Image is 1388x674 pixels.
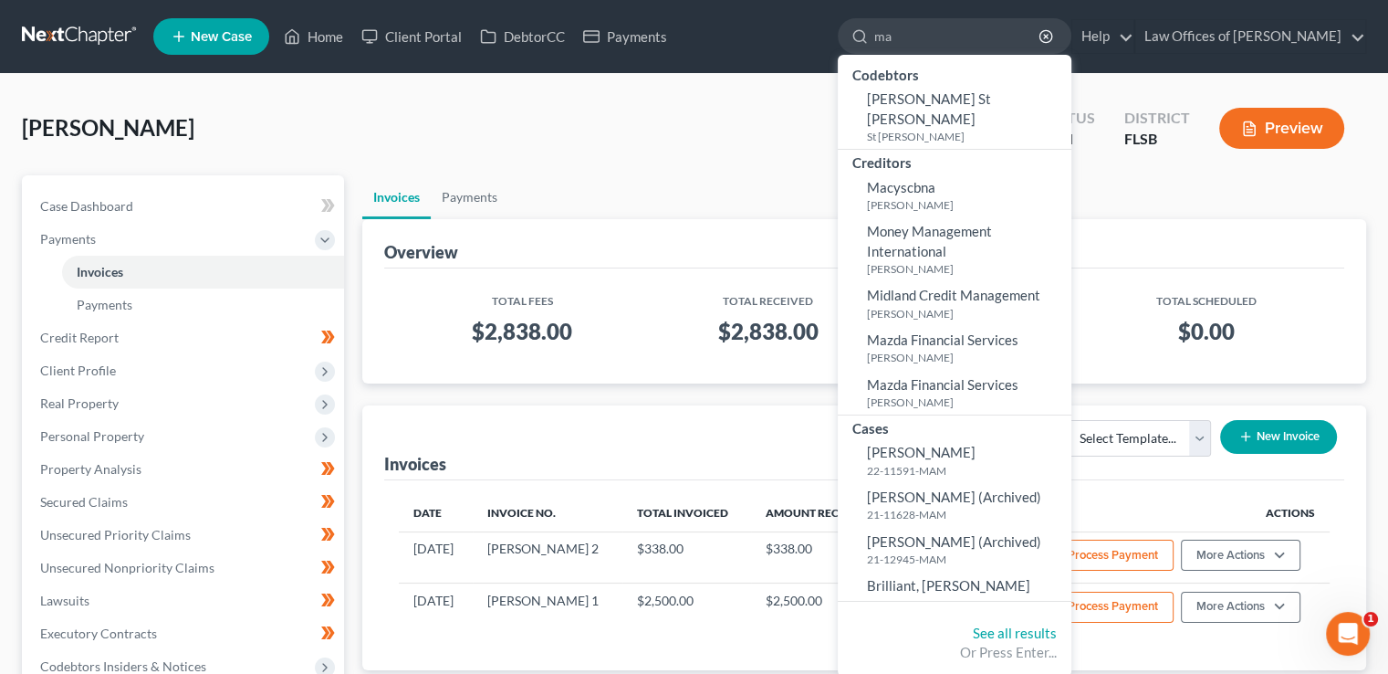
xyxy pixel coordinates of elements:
span: Invoices [77,264,123,279]
div: FLSB [1124,129,1190,150]
span: Unsecured Nonpriority Claims [40,560,214,575]
td: [PERSON_NAME] 1 [473,583,622,634]
button: Process Payment [1052,592,1174,623]
div: Cases [838,416,1071,438]
small: 21-11628-MAM [867,507,1067,522]
small: [PERSON_NAME] [867,306,1067,321]
small: [PERSON_NAME] [867,395,1067,410]
span: Money Management International [867,223,992,258]
button: New Invoice [1220,420,1337,454]
a: Help [1072,20,1133,53]
span: Secured Claims [40,494,128,510]
th: Total Fees [399,283,645,310]
a: Executory Contracts [26,617,344,650]
span: Codebtors Insiders & Notices [40,658,206,674]
small: 22-11591-MAM [867,463,1067,479]
td: $2,500.00 [751,583,895,634]
a: Payments [574,20,676,53]
td: [DATE] [399,583,473,634]
div: Codebtors [838,62,1071,85]
a: Invoices [362,175,431,219]
td: $2,500.00 [622,583,751,634]
a: [PERSON_NAME]22-11591-MAM [838,438,1071,483]
a: Macyscbna[PERSON_NAME] [838,174,1071,218]
th: Total Invoiced [622,495,751,532]
td: [PERSON_NAME] 2 [473,532,622,583]
span: [PERSON_NAME] St [PERSON_NAME] [867,90,991,126]
span: Executory Contracts [40,626,157,641]
h3: $0.00 [1098,317,1315,346]
a: Unsecured Priority Claims [26,519,344,552]
button: More Actions [1181,540,1300,571]
span: Payments [77,297,132,312]
th: Invoice No. [473,495,622,532]
iframe: Intercom live chat [1326,612,1370,656]
th: Total Received [645,283,892,310]
a: [PERSON_NAME] (Archived)21-12945-MAM [838,528,1071,573]
a: [PERSON_NAME] (Archived)21-11628-MAM [838,483,1071,528]
span: Case Dashboard [40,198,133,214]
a: Client Portal [352,20,471,53]
span: Property Analysis [40,461,141,477]
div: District [1124,108,1190,129]
small: St [PERSON_NAME] [867,129,1067,144]
button: More Actions [1181,592,1300,623]
th: Actions [1018,495,1330,532]
span: [PERSON_NAME] [22,114,194,141]
span: Macyscbna [867,179,935,195]
a: [PERSON_NAME] St [PERSON_NAME]St [PERSON_NAME] [838,85,1071,149]
a: DebtorCC [471,20,574,53]
td: $338.00 [751,532,895,583]
span: [PERSON_NAME] [867,444,976,460]
span: Client Profile [40,363,116,378]
span: Mazda Financial Services [867,332,1018,348]
td: $338.00 [622,532,751,583]
input: Search by name... [874,19,1041,53]
h3: $2,838.00 [413,317,631,346]
small: [PERSON_NAME] [867,197,1067,213]
span: New Case [191,30,252,44]
a: Mazda Financial Services[PERSON_NAME] [838,371,1071,416]
a: Home [275,20,352,53]
th: Total Scheduled [1083,283,1330,310]
button: Preview [1219,108,1344,149]
div: Overview [384,241,458,263]
a: Invoices [62,256,344,289]
a: Payments [62,289,344,321]
a: Lawsuits [26,584,344,617]
span: [PERSON_NAME] (Archived) [867,489,1041,505]
a: Credit Report [26,321,344,354]
a: See all results [973,625,1057,641]
div: Invoices [384,453,446,475]
span: Payments [40,231,96,247]
a: Brilliant, [PERSON_NAME] [838,572,1071,600]
a: Money Management International[PERSON_NAME] [838,217,1071,281]
button: Process Payment [1052,540,1174,571]
a: Property Analysis [26,453,344,486]
span: [PERSON_NAME] (Archived) [867,533,1041,550]
span: Real Property [40,395,119,411]
div: Or Press Enter... [852,643,1057,662]
span: Unsecured Priority Claims [40,527,191,542]
span: Brilliant, [PERSON_NAME] [867,577,1030,594]
small: [PERSON_NAME] [867,261,1067,277]
small: 21-12945-MAM [867,552,1067,567]
span: Credit Report [40,330,119,345]
h3: $2,838.00 [660,317,877,346]
a: Case Dashboard [26,190,344,223]
a: Midland Credit Management[PERSON_NAME] [838,281,1071,326]
div: Creditors [838,150,1071,173]
span: Midland Credit Management [867,287,1040,303]
a: Unsecured Nonpriority Claims [26,552,344,584]
a: Law Offices of [PERSON_NAME] [1135,20,1365,53]
small: [PERSON_NAME] [867,350,1067,365]
a: Mazda Financial Services[PERSON_NAME] [838,326,1071,371]
a: Secured Claims [26,486,344,519]
a: Payments [431,175,508,219]
span: Lawsuits [40,593,89,608]
th: Date [399,495,473,532]
span: Personal Property [40,428,144,444]
th: Amount Received [751,495,895,532]
td: [DATE] [399,532,473,583]
span: Mazda Financial Services [867,376,1018,393]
